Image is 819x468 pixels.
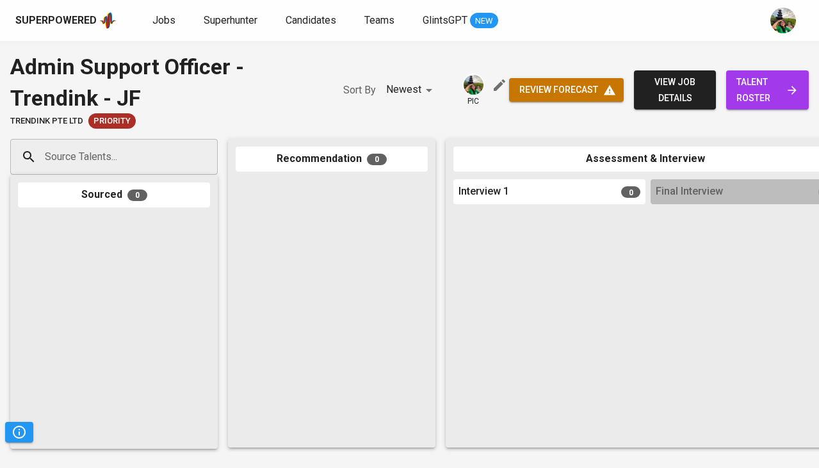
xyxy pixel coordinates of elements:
[621,186,640,198] span: 0
[204,14,257,26] span: Superhunter
[509,78,624,102] button: review forecast
[10,115,83,127] span: TRENDINK PTE LTD
[15,13,97,28] div: Superpowered
[236,147,428,172] div: Recommendation
[386,78,437,102] div: Newest
[386,82,421,97] p: Newest
[10,51,318,113] div: Admin Support Officer - Trendink - JF
[15,11,117,30] a: Superpoweredapp logo
[88,113,136,129] div: New Job received from Demand Team
[127,190,147,201] span: 0
[367,154,387,165] span: 0
[204,13,260,29] a: Superhunter
[211,156,213,158] button: Open
[736,74,799,106] span: talent roster
[519,82,613,98] span: review forecast
[423,13,498,29] a: GlintsGPT NEW
[634,70,717,109] button: view job details
[152,14,175,26] span: Jobs
[656,184,723,199] span: Final Interview
[464,75,483,95] img: eva@glints.com
[5,422,33,442] button: Pipeline Triggers
[286,14,336,26] span: Candidates
[152,13,178,29] a: Jobs
[286,13,339,29] a: Candidates
[343,83,376,98] p: Sort By
[88,115,136,127] span: Priority
[644,74,706,106] span: view job details
[99,11,117,30] img: app logo
[470,15,498,28] span: NEW
[423,14,467,26] span: GlintsGPT
[458,184,509,199] span: Interview 1
[726,70,809,109] a: talent roster
[364,14,394,26] span: Teams
[462,74,485,107] div: pic
[18,182,210,207] div: Sourced
[770,8,796,33] img: eva@glints.com
[364,13,397,29] a: Teams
